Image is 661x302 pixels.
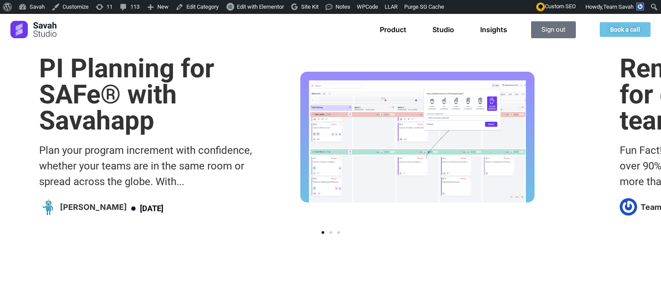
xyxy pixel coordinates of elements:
span: Book a call [610,27,640,33]
h1: PI Planning for SAFe® with Savahapp [39,56,272,134]
h4: [PERSON_NAME] [60,202,127,212]
span: Team Savah [603,3,634,10]
span: Edit with Elementor [237,3,284,10]
span: Sign out [541,27,565,33]
img: Picture of Emerson Cole [39,198,56,216]
span: Site Kit [301,3,319,10]
div: Plan your program increment with confidence, whether your teams are in the same room or spread ac... [39,143,272,189]
img: Picture of Team Savah [620,198,637,216]
a: Book a call [600,22,651,37]
span: Go to slide 2 [329,231,332,234]
span: Go to slide 1 [322,231,324,234]
span: Go to slide 3 [337,231,340,234]
time: [DATE] [140,204,163,213]
a: Studio [432,25,454,34]
a: Insights [480,25,507,34]
nav: Menu [380,25,507,34]
a: Product [380,25,406,34]
a: Sign out [531,21,576,38]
